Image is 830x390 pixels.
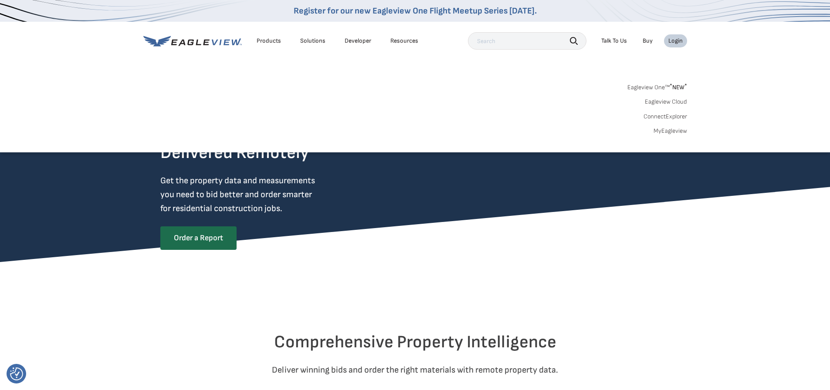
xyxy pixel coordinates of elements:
a: Buy [643,37,653,45]
p: Get the property data and measurements you need to bid better and order smarter for residential c... [160,174,351,215]
a: MyEagleview [654,127,687,135]
div: Talk To Us [601,37,627,45]
a: Order a Report [160,226,237,250]
span: NEW [670,84,687,91]
a: Eagleview One™*NEW* [627,81,687,91]
p: Deliver winning bids and order the right materials with remote property data. [160,363,670,377]
img: Revisit consent button [10,367,23,380]
a: Developer [345,37,371,45]
div: Solutions [300,37,325,45]
a: Eagleview Cloud [645,98,687,106]
a: Register for our new Eagleview One Flight Meetup Series [DATE]. [294,6,537,16]
div: Login [668,37,683,45]
div: Resources [390,37,418,45]
input: Search [468,32,586,50]
a: ConnectExplorer [644,113,687,121]
h2: Comprehensive Property Intelligence [160,332,670,353]
button: Consent Preferences [10,367,23,380]
div: Products [257,37,281,45]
